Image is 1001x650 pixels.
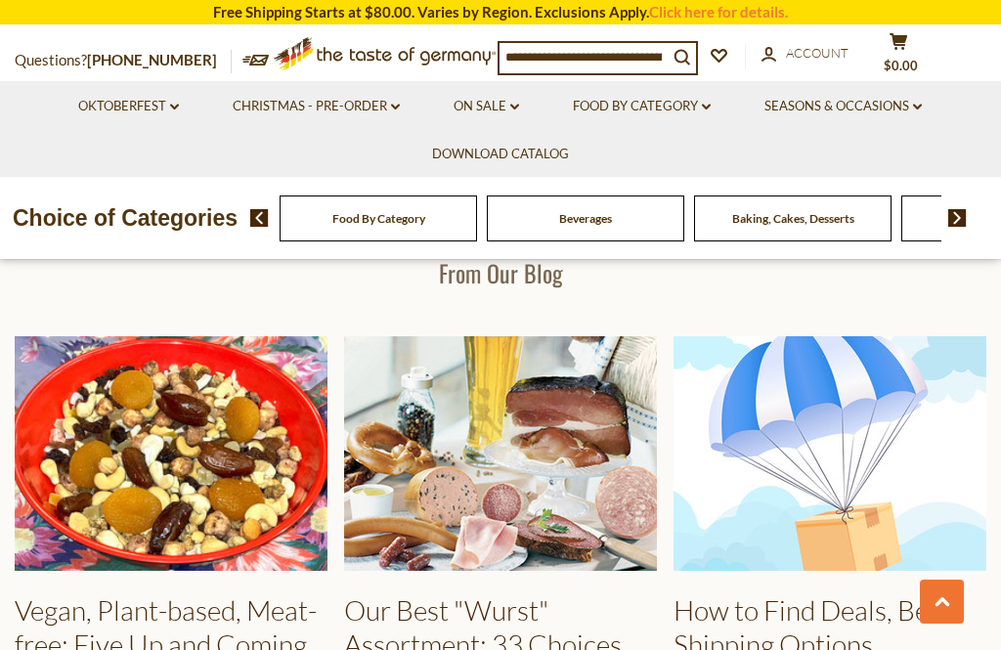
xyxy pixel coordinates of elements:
img: Vegan, Plant-based, Meat-free: Five Up and Coming Brands [15,336,327,571]
img: Our Best "Wurst" Assortment: 33 Choices For The Grillabend [344,336,657,571]
a: Baking, Cakes, Desserts [732,211,854,226]
a: Seasons & Occasions [764,96,922,117]
a: Food By Category [573,96,711,117]
img: next arrow [948,209,967,227]
p: Questions? [15,48,232,73]
a: Download Catalog [432,144,569,165]
a: [PHONE_NUMBER] [87,51,217,68]
a: Christmas - PRE-ORDER [233,96,400,117]
button: $0.00 [869,32,928,81]
a: On Sale [454,96,519,117]
a: Account [762,43,849,65]
a: Oktoberfest [78,96,179,117]
a: Beverages [559,211,612,226]
span: $0.00 [884,58,918,73]
a: Click here for details. [649,3,788,21]
h3: From Our Blog [15,258,986,287]
a: Food By Category [332,211,425,226]
img: previous arrow [250,209,269,227]
span: Account [786,45,849,61]
img: How to Find Deals, Best Shipping Options [674,336,986,571]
